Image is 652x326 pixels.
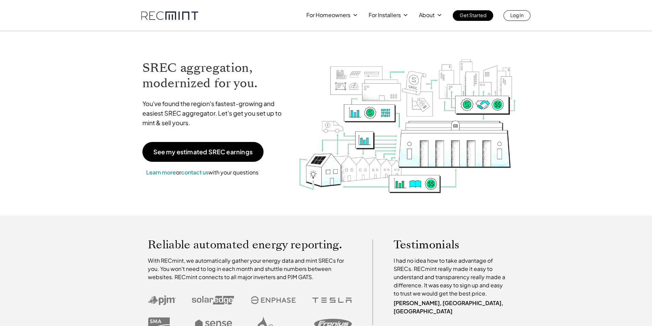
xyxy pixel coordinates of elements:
p: For Homeowners [306,10,350,20]
p: or with your questions [142,168,262,177]
p: You've found the region's fastest-growing and easiest SREC aggregator. Let's get you set up to mi... [142,99,288,128]
p: See my estimated SREC earnings [153,149,253,155]
p: With RECmint, we automatically gather your energy data and mint SRECs for you. You won't need to ... [148,257,352,281]
img: RECmint value cycle [298,41,516,195]
a: See my estimated SREC earnings [142,142,264,162]
a: Learn more [146,169,176,176]
p: Get Started [460,10,486,20]
a: Get Started [453,10,493,21]
p: Log In [510,10,524,20]
a: Log In [503,10,530,21]
p: [PERSON_NAME], [GEOGRAPHIC_DATA], [GEOGRAPHIC_DATA] [394,299,509,315]
p: Testimonials [394,239,496,250]
a: contact us [181,169,208,176]
p: About [419,10,435,20]
p: For Installers [369,10,401,20]
p: I had no idea how to take advantage of SRECs. RECmint really made it easy to understand and trans... [394,257,509,298]
h1: SREC aggregation, modernized for you. [142,60,288,91]
p: Reliable automated energy reporting. [148,239,352,250]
